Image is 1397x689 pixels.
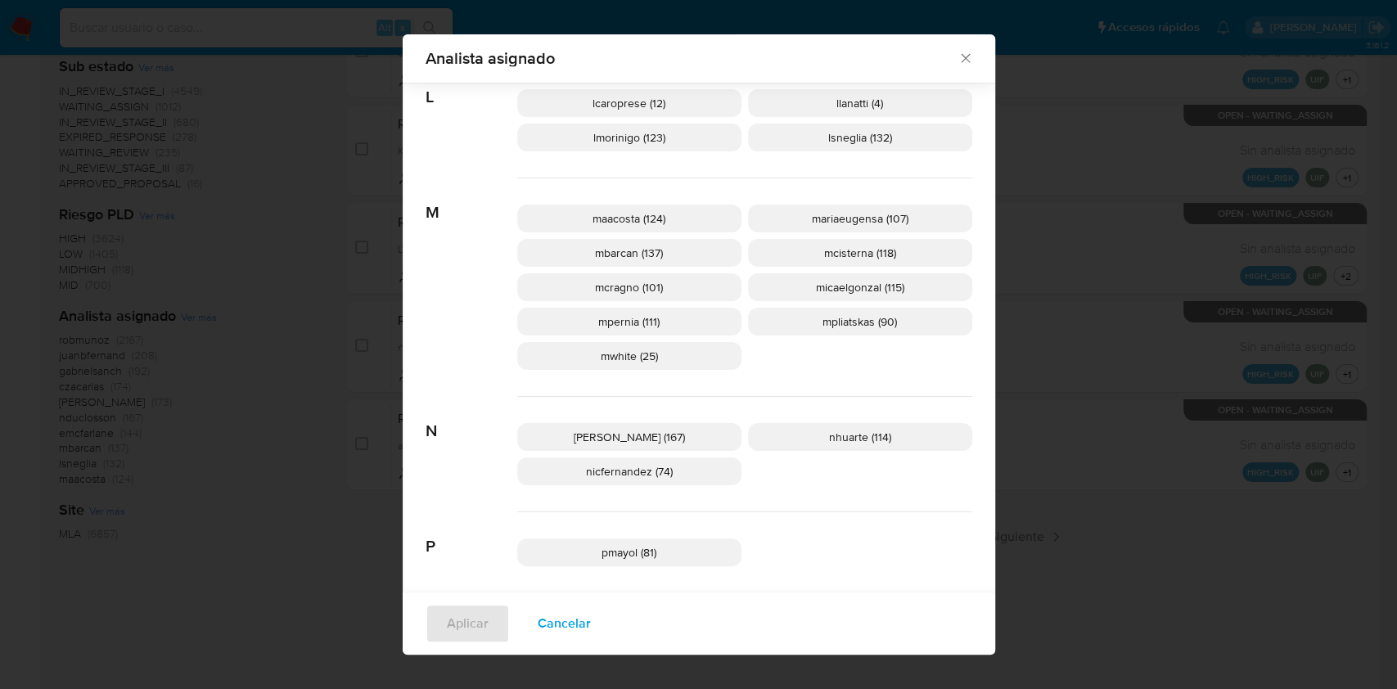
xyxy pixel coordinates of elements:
[598,313,660,330] span: mpernia (111)
[822,313,897,330] span: mpliatskas (90)
[748,89,972,117] div: llanatti (4)
[824,245,896,261] span: mcisterna (118)
[593,210,665,227] span: maacosta (124)
[748,205,972,232] div: mariaeugensa (107)
[602,544,656,561] span: pmayol (81)
[517,124,741,151] div: lmorinigo (123)
[517,423,741,451] div: [PERSON_NAME] (167)
[426,178,517,223] span: M
[517,239,741,267] div: mbarcan (137)
[593,95,665,111] span: lcaroprese (12)
[958,50,972,65] button: Cerrar
[601,348,658,364] span: mwhite (25)
[829,429,891,445] span: nhuarte (114)
[595,245,663,261] span: mbarcan (137)
[517,273,741,301] div: mcragno (101)
[517,89,741,117] div: lcaroprese (12)
[828,129,892,146] span: lsneglia (132)
[517,457,741,485] div: nicfernandez (74)
[517,538,741,566] div: pmayol (81)
[517,342,741,370] div: mwhite (25)
[426,50,958,66] span: Analista asignado
[593,129,665,146] span: lmorinigo (123)
[748,308,972,335] div: mpliatskas (90)
[816,279,904,295] span: micaelgonzal (115)
[812,210,908,227] span: mariaeugensa (107)
[426,63,517,107] span: L
[748,273,972,301] div: micaelgonzal (115)
[748,124,972,151] div: lsneglia (132)
[836,95,883,111] span: llanatti (4)
[426,397,517,441] span: N
[516,604,612,643] button: Cancelar
[538,606,591,642] span: Cancelar
[586,463,673,480] span: nicfernandez (74)
[517,308,741,335] div: mpernia (111)
[426,512,517,556] span: P
[595,279,663,295] span: mcragno (101)
[574,429,685,445] span: [PERSON_NAME] (167)
[748,239,972,267] div: mcisterna (118)
[748,423,972,451] div: nhuarte (114)
[517,205,741,232] div: maacosta (124)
